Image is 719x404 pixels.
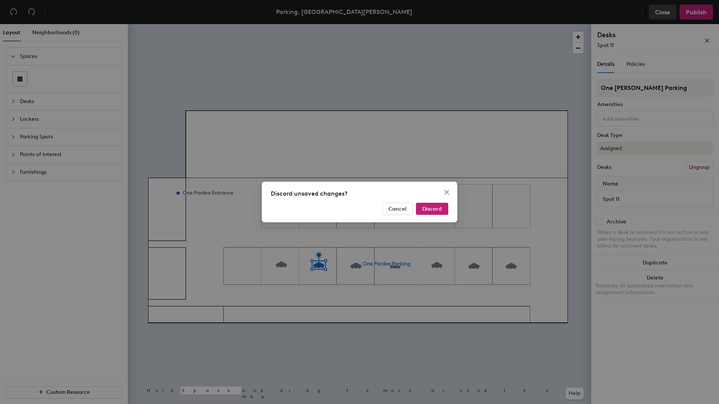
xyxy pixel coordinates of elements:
div: Discard unsaved changes? [271,189,448,198]
span: Cancel [388,206,407,212]
button: Cancel [382,203,413,215]
span: close [444,189,450,195]
button: Discard [416,203,448,215]
span: Close [441,189,453,195]
span: Discard [422,206,442,212]
button: Close [441,186,453,198]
